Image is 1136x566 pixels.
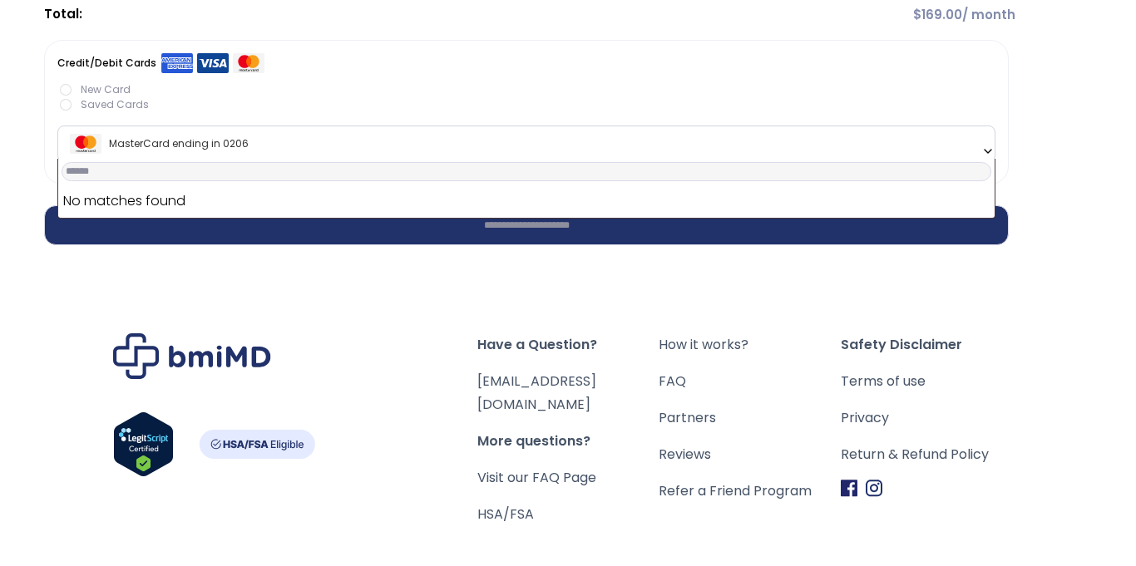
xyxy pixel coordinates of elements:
img: Facebook [841,480,857,497]
img: Instagram [866,480,882,497]
a: Reviews [659,443,841,466]
span: MasterCard ending in 0206 [62,126,990,161]
img: Amex [161,52,193,74]
a: FAQ [659,370,841,393]
span: 169.00 [913,6,962,23]
a: Privacy [841,406,1023,430]
label: New Card [57,82,995,97]
img: Mastercard [233,52,264,74]
a: HSA/FSA [477,504,534,524]
span: More questions? [477,430,659,453]
img: Visa [197,52,229,74]
span: MasterCard ending in 0206 [57,126,995,162]
a: Return & Refund Policy [841,443,1023,466]
li: No matches found [58,185,995,218]
img: HSA-FSA [199,430,315,459]
a: How it works? [659,333,841,357]
label: Credit/Debit Cards [57,53,264,74]
img: Brand Logo [113,333,271,379]
span: $ [913,6,921,23]
img: Verify Approval for www.bmimd.com [113,411,174,477]
a: Terms of use [841,370,1023,393]
a: Partners [659,406,841,430]
span: Have a Question? [477,333,659,357]
label: Saved Cards [57,97,995,112]
a: Verify LegitScript Approval for www.bmimd.com [113,411,174,485]
a: Visit our FAQ Page [477,468,596,487]
span: Safety Disclaimer [841,333,1023,357]
a: Refer a Friend Program [659,480,841,503]
a: [EMAIL_ADDRESS][DOMAIN_NAME] [477,372,596,414]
